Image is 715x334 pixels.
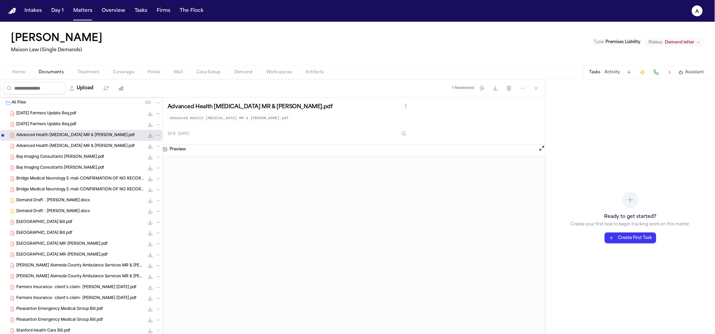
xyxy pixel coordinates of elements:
[12,100,26,106] span: All Files
[178,131,189,136] span: [DATE]
[147,197,154,204] button: Download Demand Draft - Michael Nunez.docx
[147,143,154,150] button: Download Advanced Health Chiropractic MR & Bill.pdf
[174,70,183,75] span: Mail
[16,176,144,182] span: Bridge Medical Neurology E-mail-CONFIRMATION OF NO RECORDS.pdf
[16,187,144,193] span: Bridge Medical Neurology E-mail-CONFIRMATION OF NO RECORDS.pdf
[16,296,136,301] span: Farmers Insurance- client's claim- [PERSON_NAME] [DATE].pdf
[99,5,128,17] button: Overview
[16,111,76,117] span: [DATE] Farmers Update Req.pdf
[154,5,173,17] button: Firms
[590,70,601,75] button: Tasks
[11,33,102,45] h1: [PERSON_NAME]
[16,307,103,312] span: Pleasanton Emergency Medical Group Bill.pdf
[16,220,72,225] span: [GEOGRAPHIC_DATA] Bill.pdf
[16,230,72,236] span: [GEOGRAPHIC_DATA] Bill.pdf
[16,317,103,323] span: Pleasanton Emergency Medical Group Bill.pdf
[624,68,634,77] button: Add Task
[113,70,134,75] span: Coverage
[594,40,605,44] span: Type :
[3,82,66,94] input: Search files
[148,70,160,75] span: Police
[147,273,154,280] button: Download Falck Alameda County Ambulance Services MR & Bill-Michael Nunez.pdf
[170,147,186,152] h3: Preview
[605,233,656,243] button: Create First Task
[147,306,154,313] button: Download Pleasanton Emergency Medical Group Bill.pdf
[652,68,661,77] button: Make a Call
[147,317,154,323] button: Download Pleasanton Emergency Medical Group Bill.pdf
[147,186,154,193] button: Download Bridge Medical Neurology E-mail-CONFIRMATION OF NO RECORDS.pdf
[266,70,292,75] span: Workspaces
[147,262,154,269] button: Download Falck Alameda County Ambulance Services MR & Bill-Michael Nunez.pdf
[147,175,154,182] button: Download Bridge Medical Neurology E-mail-CONFIRMATION OF NO RECORDS.pdf
[132,5,150,17] button: Tasks
[16,263,144,269] span: [PERSON_NAME] Alameda County Ambulance Services MR & [PERSON_NAME].pdf
[147,241,154,247] button: Download Eden Medical Center MR-Michael Nunez.pdf
[539,145,545,152] button: Open preview
[398,128,410,140] button: Inspect
[16,209,90,215] span: Demand Draft - [PERSON_NAME].docx
[168,114,291,122] code: Advanced Health [MEDICAL_DATA] MR & [PERSON_NAME].pdf
[16,328,70,334] span: Stanford Health Care Bill.pdf
[22,5,44,17] button: Intakes
[452,86,475,90] div: 1 file selected
[685,70,704,75] span: Assistant
[8,8,16,14] a: Home
[234,70,253,75] span: Demand
[649,40,663,45] span: Status:
[168,104,333,110] h3: Advanced Health [MEDICAL_DATA] MR & [PERSON_NAME].pdf
[147,284,154,291] button: Download Farmers Insurance- client's claim- Michael 11.16.23.pdf
[16,133,135,138] span: Advanced Health [MEDICAL_DATA] MR & [PERSON_NAME].pdf
[77,70,100,75] span: Treatment
[665,40,695,45] span: Demand letter
[539,145,545,154] button: Open preview
[71,5,95,17] button: Matters
[571,222,690,227] p: Create your first task to begin tracking work on this matter.
[177,5,206,17] button: The Flock
[11,33,102,45] button: Edit matter name
[16,274,144,280] span: [PERSON_NAME] Alameda County Ambulance Services MR & [PERSON_NAME].pdf
[679,70,704,75] button: Assistant
[147,208,154,215] button: Download Demand Draft - Michael Nunez.docx
[147,295,154,302] button: Download Farmers Insurance- client's claim- Michael 11.16.23.pdf
[16,165,104,171] span: Bay Imaging Consultants [PERSON_NAME].pdf
[147,165,154,171] button: Download Bay Imaging Consultants Bill.pdf
[145,101,151,105] span: ( 22 )
[168,131,175,136] span: 20 B
[147,121,154,128] button: Download 2.21.25 Farmers Update Req.pdf
[16,241,108,247] span: [GEOGRAPHIC_DATA] MR-[PERSON_NAME].pdf
[606,40,641,44] span: Premises Liability
[11,46,105,54] h2: Maison Law (Single Demands)
[196,70,221,75] span: Case Setup
[49,5,66,17] button: Day 1
[645,38,704,47] button: Change status from Demand letter
[147,132,154,139] button: Download Advanced Health Chiropractic MR & Bill.pdf
[8,8,16,14] img: Finch Logo
[16,144,135,149] span: Advanced Health [MEDICAL_DATA] MR & [PERSON_NAME].pdf
[638,68,648,77] button: Create Immediate Task
[147,219,154,226] button: Download Eden Medical Center Bill.pdf
[147,154,154,161] button: Download Bay Imaging Consultants Bill.pdf
[16,198,90,204] span: Demand Draft - [PERSON_NAME].docx
[16,122,76,128] span: [DATE] Farmers Update Req.pdf
[306,70,324,75] span: Artifacts
[66,82,97,94] button: Upload
[605,70,620,75] button: Activity
[39,70,64,75] span: Documents
[16,154,104,160] span: Bay Imaging Consultants [PERSON_NAME].pdf
[147,252,154,258] button: Download Eden Medical Center MR-Michael Nunez.pdf
[16,285,136,291] span: Farmers Insurance- client's claim- [PERSON_NAME] [DATE].pdf
[147,110,154,117] button: Download 2.21.25 Farmers Update Req.pdf
[592,39,643,45] button: Edit Type: Premises Liability
[147,230,154,237] button: Download Eden Medical Center Bill.pdf
[12,70,25,75] span: Home
[571,214,690,220] h3: Ready to get started?
[16,252,108,258] span: [GEOGRAPHIC_DATA] MR-[PERSON_NAME].pdf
